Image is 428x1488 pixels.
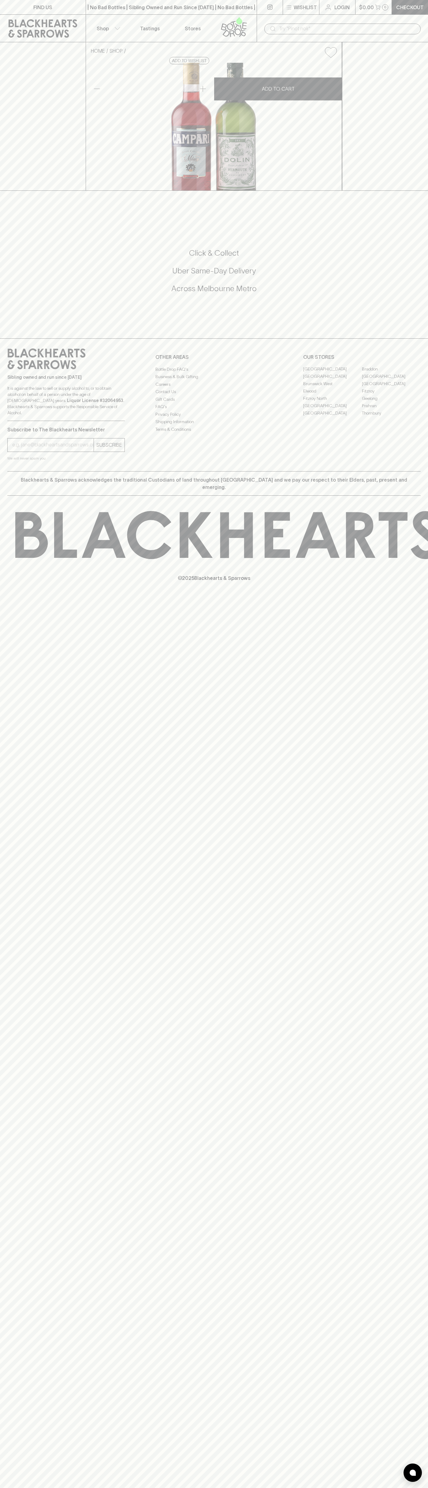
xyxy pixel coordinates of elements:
p: OUR STORES [303,353,421,361]
a: Braddon [362,366,421,373]
a: [GEOGRAPHIC_DATA] [362,373,421,380]
p: FIND US [33,4,52,11]
h5: Click & Collect [7,248,421,258]
img: 32366.png [86,63,342,190]
a: Fitzroy North [303,395,362,402]
p: Login [334,4,350,11]
a: Tastings [128,15,171,42]
a: Elwood [303,388,362,395]
button: Add to wishlist [169,57,209,64]
p: Sibling owned and run since [DATE] [7,374,125,380]
p: Subscribe to The Blackhearts Newsletter [7,426,125,433]
p: Tastings [140,25,160,32]
p: Checkout [396,4,424,11]
h5: Across Melbourne Metro [7,284,421,294]
p: Shop [97,25,109,32]
a: Geelong [362,395,421,402]
a: Business & Bulk Gifting [155,373,273,381]
a: [GEOGRAPHIC_DATA] [303,410,362,417]
a: [GEOGRAPHIC_DATA] [362,380,421,388]
a: Stores [171,15,214,42]
div: Call to action block [7,224,421,326]
a: [GEOGRAPHIC_DATA] [303,402,362,410]
button: Shop [86,15,129,42]
a: Thornbury [362,410,421,417]
a: Careers [155,381,273,388]
p: 0 [384,6,386,9]
button: SUBSCRIBE [94,438,125,452]
a: Shipping Information [155,418,273,426]
a: Contact Us [155,388,273,396]
a: FAQ's [155,403,273,411]
p: Blackhearts & Sparrows acknowledges the traditional Custodians of land throughout [GEOGRAPHIC_DAT... [12,476,416,491]
button: Add to wishlist [322,45,339,60]
img: bubble-icon [410,1470,416,1476]
a: [GEOGRAPHIC_DATA] [303,373,362,380]
a: Bottle Drop FAQ's [155,366,273,373]
p: We will never spam you [7,455,125,461]
button: ADD TO CART [214,77,342,100]
h5: Uber Same-Day Delivery [7,266,421,276]
a: Fitzroy [362,388,421,395]
p: Wishlist [294,4,317,11]
p: ADD TO CART [262,85,295,92]
p: SUBSCRIBE [96,441,122,449]
a: [GEOGRAPHIC_DATA] [303,366,362,373]
a: Terms & Conditions [155,426,273,433]
input: e.g. jane@blackheartsandsparrows.com.au [12,440,94,450]
a: Prahran [362,402,421,410]
a: SHOP [110,48,123,54]
p: Stores [185,25,201,32]
a: Brunswick West [303,380,362,388]
p: $0.00 [359,4,374,11]
input: Try "Pinot noir" [279,24,416,34]
p: OTHER AREAS [155,353,273,361]
p: It is against the law to sell or supply alcohol to, or to obtain alcohol on behalf of a person un... [7,385,125,416]
a: Privacy Policy [155,411,273,418]
strong: Liquor License #32064953 [67,398,123,403]
a: HOME [91,48,105,54]
a: Gift Cards [155,396,273,403]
